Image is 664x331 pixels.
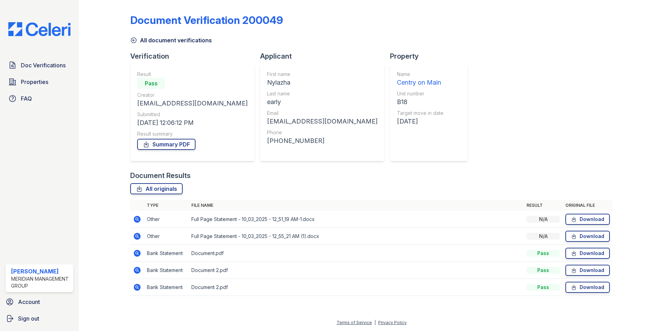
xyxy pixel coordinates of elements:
[378,320,407,325] a: Privacy Policy
[6,92,73,105] a: FAQ
[11,267,70,275] div: [PERSON_NAME]
[144,228,189,245] td: Other
[374,320,376,325] div: |
[524,200,563,211] th: Result
[189,245,524,262] td: Document.pdf
[189,211,524,228] td: Full Page Statement - 10_03_2025 - 12_51_19 AM-1.docx
[189,279,524,296] td: Document 2.pdf
[137,111,248,118] div: Submitted
[21,94,32,103] span: FAQ
[565,248,610,259] a: Download
[260,51,390,61] div: Applicant
[397,78,443,87] div: Centry on Main
[397,97,443,107] div: B18
[144,262,189,279] td: Bank Statement
[3,22,76,36] img: CE_Logo_Blue-a8612792a0a2168367f1c8372b55b34899dd931a85d93a1a3d3e32e68fde9ad4.png
[390,51,473,61] div: Property
[267,97,377,107] div: early
[267,90,377,97] div: Last name
[137,118,248,128] div: [DATE] 12:06:12 PM
[144,245,189,262] td: Bank Statement
[137,78,165,89] div: Pass
[397,90,443,97] div: Unit number
[397,117,443,126] div: [DATE]
[565,214,610,225] a: Download
[3,312,76,325] a: Sign out
[144,211,189,228] td: Other
[11,275,70,289] div: Meridian Management Group
[3,295,76,309] a: Account
[189,262,524,279] td: Document 2.pdf
[189,228,524,245] td: Full Page Statement - 10_03_2025 - 12_55_21 AM (1).docx
[565,231,610,242] a: Download
[267,110,377,117] div: Email
[267,71,377,78] div: First name
[18,314,39,323] span: Sign out
[144,279,189,296] td: Bank Statement
[267,78,377,87] div: Nylazha
[137,130,248,137] div: Result summary
[397,71,443,78] div: Name
[130,36,212,44] a: All document verifications
[137,139,196,150] a: Summary PDF
[267,129,377,136] div: Phone
[137,99,248,108] div: [EMAIL_ADDRESS][DOMAIN_NAME]
[526,250,560,257] div: Pass
[130,183,183,194] a: All originals
[137,71,248,78] div: Result
[563,200,613,211] th: Original file
[189,200,524,211] th: File name
[6,75,73,89] a: Properties
[397,71,443,87] a: Name Centry on Main
[267,136,377,146] div: [PHONE_NUMBER]
[526,284,560,291] div: Pass
[397,110,443,117] div: Target move in date
[130,51,260,61] div: Verification
[337,320,372,325] a: Terms of Service
[526,233,560,240] div: N/A
[267,117,377,126] div: [EMAIL_ADDRESS][DOMAIN_NAME]
[137,92,248,99] div: Creator
[144,200,189,211] th: Type
[130,171,191,180] div: Document Results
[526,267,560,274] div: Pass
[21,61,66,69] span: Doc Verifications
[130,14,283,26] div: Document Verification 200049
[526,216,560,223] div: N/A
[565,265,610,276] a: Download
[18,298,40,306] span: Account
[565,282,610,293] a: Download
[21,78,48,86] span: Properties
[6,58,73,72] a: Doc Verifications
